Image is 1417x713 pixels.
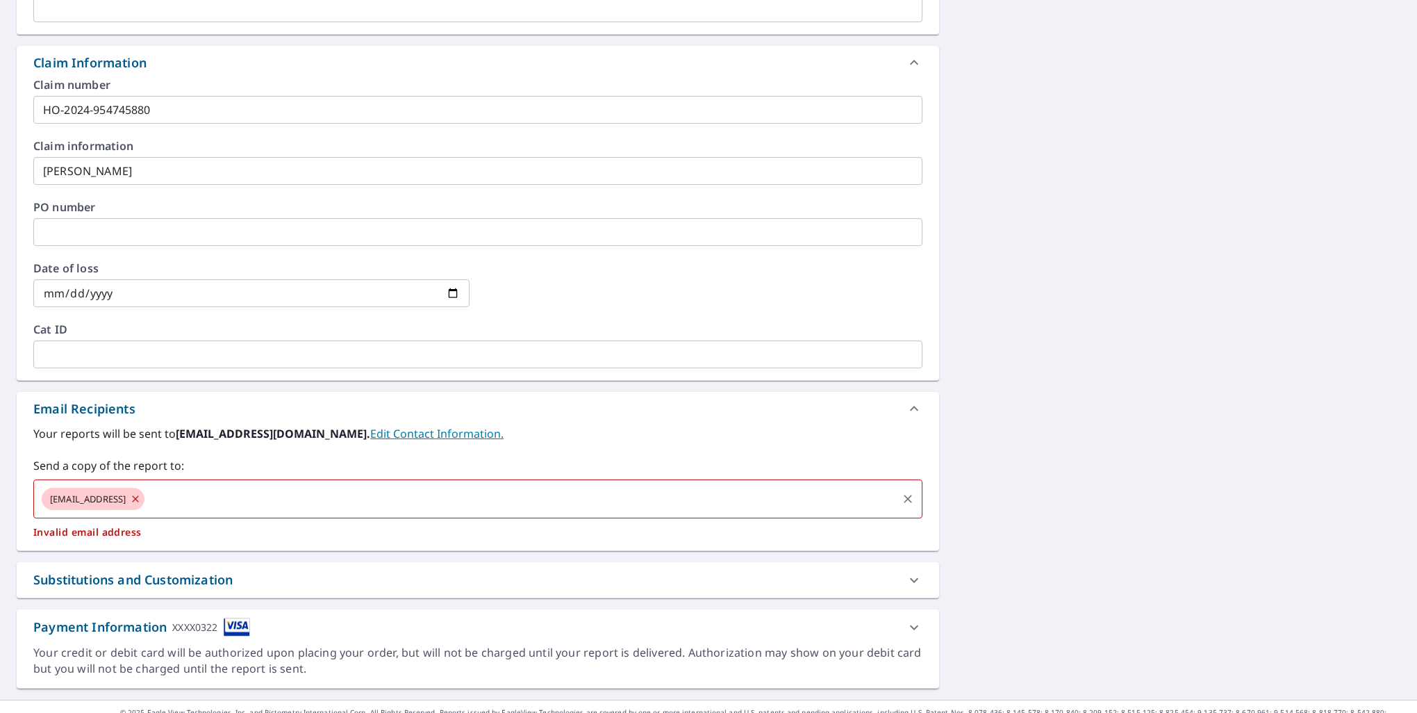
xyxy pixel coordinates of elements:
[33,202,922,213] label: PO number
[33,140,922,151] label: Claim information
[176,426,370,441] b: [EMAIL_ADDRESS][DOMAIN_NAME].
[224,618,250,637] img: cardImage
[17,562,939,598] div: Substitutions and Customization
[898,489,918,509] button: Clear
[370,426,504,441] a: EditContactInfo
[33,324,922,335] label: Cat ID
[33,79,922,90] label: Claim number
[33,526,922,539] p: Invalid email address
[17,392,939,425] div: Email Recipients
[33,457,922,474] label: Send a copy of the report to:
[33,618,250,637] div: Payment Information
[33,425,922,442] label: Your reports will be sent to
[33,645,922,677] div: Your credit or debit card will be authorized upon placing your order, but will not be charged unt...
[172,618,217,637] div: XXXX0322
[33,263,470,274] label: Date of loss
[17,609,939,645] div: Payment InformationXXXX0322cardImage
[17,46,939,79] div: Claim Information
[42,493,134,506] span: [EMAIL_ADDRESS]
[33,571,233,589] div: Substitutions and Customization
[33,54,147,72] div: Claim Information
[33,400,135,418] div: Email Recipients
[42,488,144,510] div: [EMAIL_ADDRESS]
